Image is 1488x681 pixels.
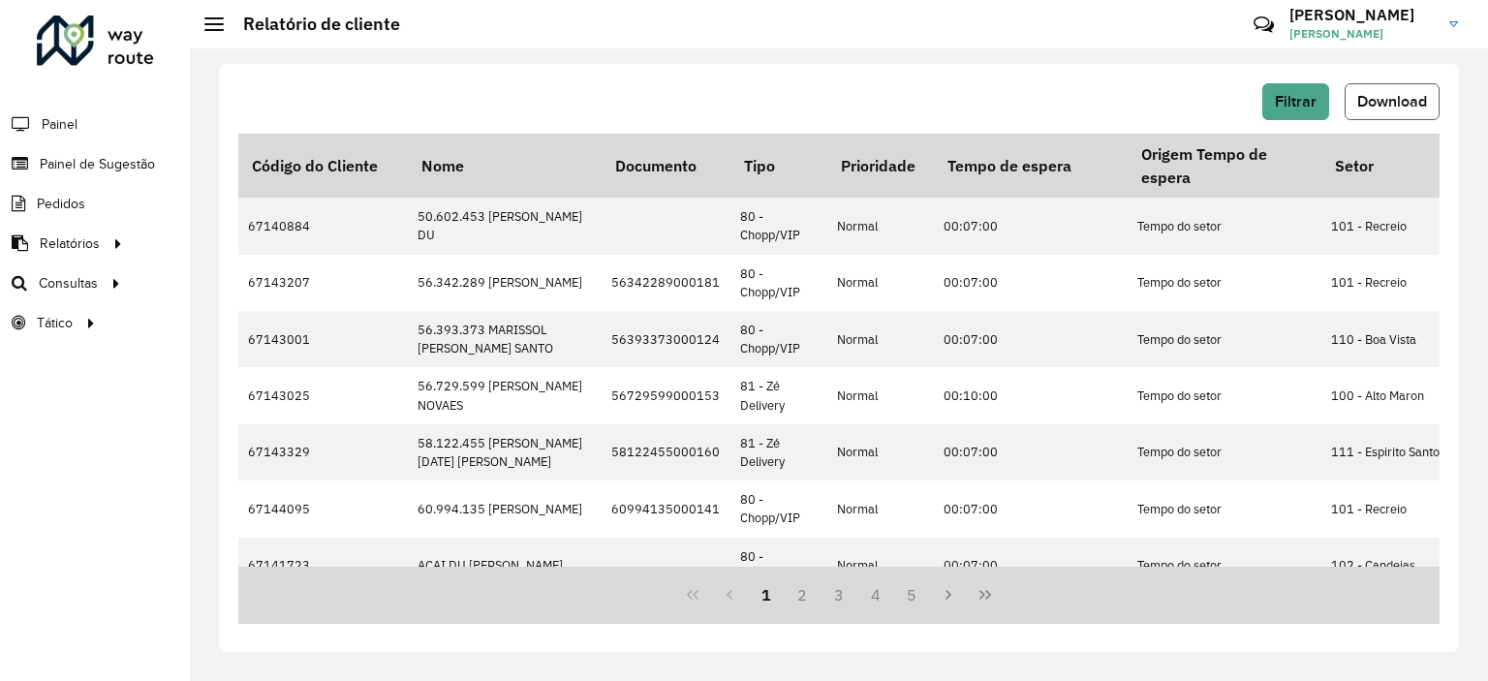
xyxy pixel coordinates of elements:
[602,367,730,423] td: 56729599000153
[408,424,602,480] td: 58.122.455 [PERSON_NAME][DATE] [PERSON_NAME]
[408,134,602,198] th: Nome
[1128,134,1321,198] th: Origem Tempo de espera
[1357,93,1427,109] span: Download
[1289,25,1435,43] span: [PERSON_NAME]
[1128,198,1321,254] td: Tempo do setor
[784,576,821,613] button: 2
[894,576,931,613] button: 5
[408,367,602,423] td: 56.729.599 [PERSON_NAME] NOVAES
[602,480,730,537] td: 60994135000141
[934,255,1128,311] td: 00:07:00
[238,480,408,537] td: 67144095
[730,538,827,594] td: 80 - Chopp/VIP
[1128,538,1321,594] td: Tempo do setor
[408,480,602,537] td: 60.994.135 [PERSON_NAME]
[408,198,602,254] td: 50.602.453 [PERSON_NAME] DU
[224,14,400,35] h2: Relatório de cliente
[408,255,602,311] td: 56.342.289 [PERSON_NAME]
[42,114,77,135] span: Painel
[934,538,1128,594] td: 00:07:00
[730,311,827,367] td: 80 - Chopp/VIP
[730,424,827,480] td: 81 - Zé Delivery
[934,134,1128,198] th: Tempo de espera
[238,367,408,423] td: 67143025
[238,311,408,367] td: 67143001
[602,311,730,367] td: 56393373000124
[930,576,967,613] button: Next Page
[827,198,934,254] td: Normal
[934,311,1128,367] td: 00:07:00
[730,367,827,423] td: 81 - Zé Delivery
[238,255,408,311] td: 67143207
[934,367,1128,423] td: 00:10:00
[1243,4,1285,46] a: Contato Rápido
[238,198,408,254] td: 67140884
[602,255,730,311] td: 56342289000181
[408,311,602,367] td: 56.393.373 MARISSOL [PERSON_NAME] SANTO
[730,480,827,537] td: 80 - Chopp/VIP
[827,538,934,594] td: Normal
[1345,83,1440,120] button: Download
[1128,255,1321,311] td: Tempo do setor
[730,255,827,311] td: 80 - Chopp/VIP
[934,424,1128,480] td: 00:07:00
[602,424,730,480] td: 58122455000160
[934,480,1128,537] td: 00:07:00
[827,367,934,423] td: Normal
[408,538,602,594] td: ACAI DU [PERSON_NAME]
[934,198,1128,254] td: 00:07:00
[1128,480,1321,537] td: Tempo do setor
[238,134,408,198] th: Código do Cliente
[827,424,934,480] td: Normal
[40,233,100,254] span: Relatórios
[40,154,155,174] span: Painel de Sugestão
[1275,93,1317,109] span: Filtrar
[821,576,857,613] button: 3
[827,134,934,198] th: Prioridade
[827,255,934,311] td: Normal
[238,538,408,594] td: 67141723
[730,134,827,198] th: Tipo
[602,134,730,198] th: Documento
[238,424,408,480] td: 67143329
[1262,83,1329,120] button: Filtrar
[1289,6,1435,24] h3: [PERSON_NAME]
[730,198,827,254] td: 80 - Chopp/VIP
[37,194,85,214] span: Pedidos
[748,576,785,613] button: 1
[1128,367,1321,423] td: Tempo do setor
[967,576,1004,613] button: Last Page
[1128,311,1321,367] td: Tempo do setor
[827,311,934,367] td: Normal
[857,576,894,613] button: 4
[39,273,98,294] span: Consultas
[827,480,934,537] td: Normal
[1128,424,1321,480] td: Tempo do setor
[37,313,73,333] span: Tático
